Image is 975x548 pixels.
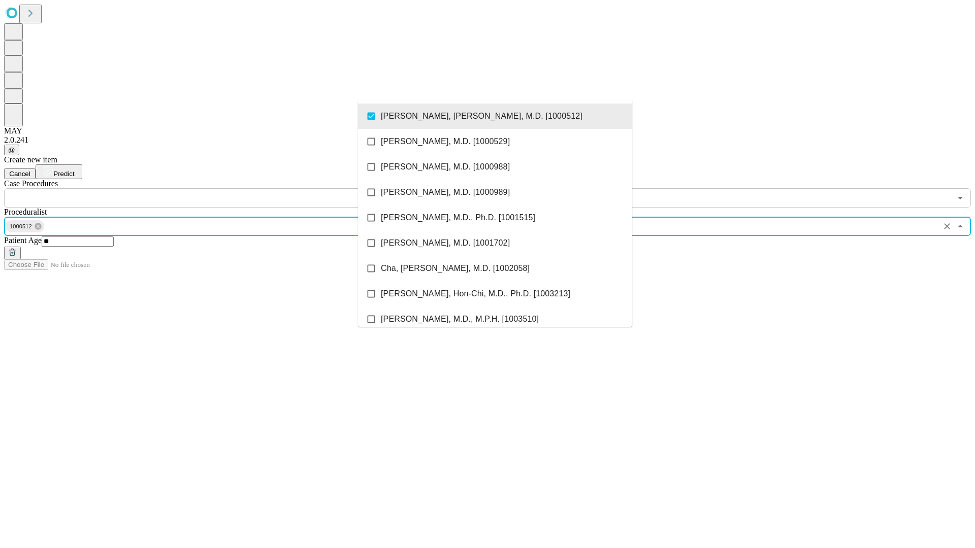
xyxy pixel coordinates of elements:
[53,170,74,178] span: Predict
[953,191,967,205] button: Open
[4,126,971,135] div: MAY
[4,145,19,155] button: @
[8,146,15,154] span: @
[4,155,57,164] span: Create new item
[381,212,535,224] span: [PERSON_NAME], M.D., Ph.D. [1001515]
[381,288,570,300] span: [PERSON_NAME], Hon-Chi, M.D., Ph.D. [1003213]
[381,135,510,148] span: [PERSON_NAME], M.D. [1000529]
[381,110,582,122] span: [PERSON_NAME], [PERSON_NAME], M.D. [1000512]
[381,313,539,325] span: [PERSON_NAME], M.D., M.P.H. [1003510]
[4,208,47,216] span: Proceduralist
[4,135,971,145] div: 2.0.241
[381,186,510,198] span: [PERSON_NAME], M.D. [1000989]
[36,164,82,179] button: Predict
[6,220,44,232] div: 1000512
[953,219,967,233] button: Close
[4,236,42,245] span: Patient Age
[4,168,36,179] button: Cancel
[381,262,530,275] span: Cha, [PERSON_NAME], M.D. [1002058]
[6,221,36,232] span: 1000512
[940,219,954,233] button: Clear
[4,179,58,188] span: Scheduled Procedure
[381,237,510,249] span: [PERSON_NAME], M.D. [1001702]
[9,170,30,178] span: Cancel
[381,161,510,173] span: [PERSON_NAME], M.D. [1000988]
